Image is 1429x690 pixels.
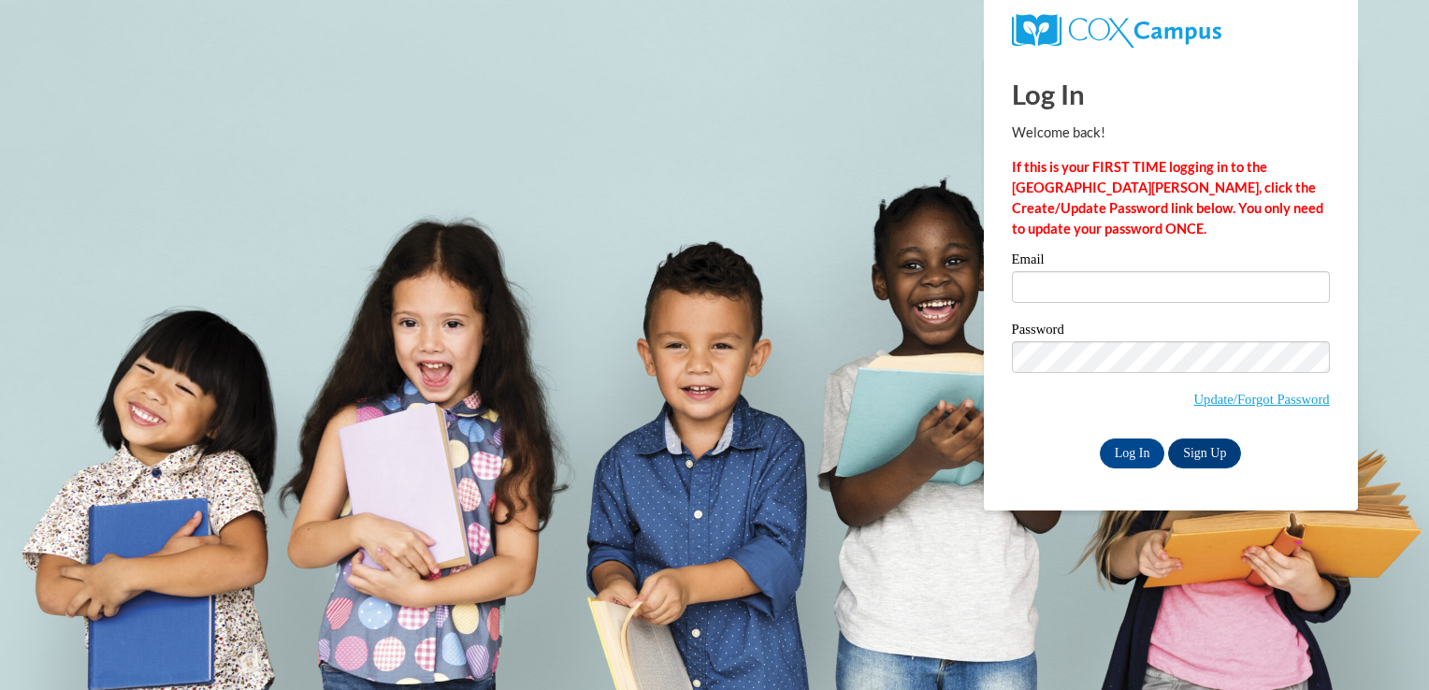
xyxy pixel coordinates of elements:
h1: Log In [1012,75,1330,113]
a: Sign Up [1168,438,1241,468]
input: Log In [1100,438,1165,468]
strong: If this is your FIRST TIME logging in to the [GEOGRAPHIC_DATA][PERSON_NAME], click the Create/Upd... [1012,159,1323,237]
img: COX Campus [1012,14,1221,48]
label: Email [1012,252,1330,271]
a: Update/Forgot Password [1194,392,1330,407]
a: COX Campus [1012,14,1330,48]
label: Password [1012,323,1330,341]
p: Welcome back! [1012,122,1330,143]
